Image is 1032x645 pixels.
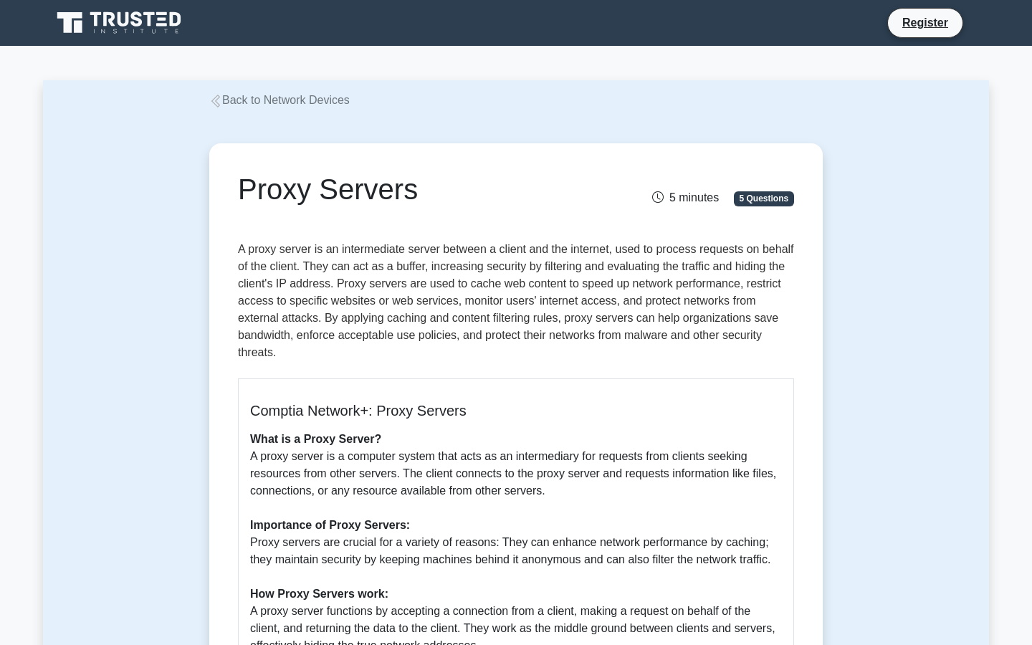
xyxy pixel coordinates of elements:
b: What is a Proxy Server? [250,433,381,445]
span: 5 Questions [734,191,794,206]
span: 5 minutes [652,191,719,204]
h5: Comptia Network+: Proxy Servers [250,402,782,419]
b: Importance of Proxy Servers: [250,519,410,531]
b: How Proxy Servers work: [250,588,388,600]
a: Register [894,14,957,32]
h1: Proxy Servers [238,172,603,206]
a: Back to Network Devices [209,94,350,106]
p: A proxy server is an intermediate server between a client and the internet, used to process reque... [238,241,794,367]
